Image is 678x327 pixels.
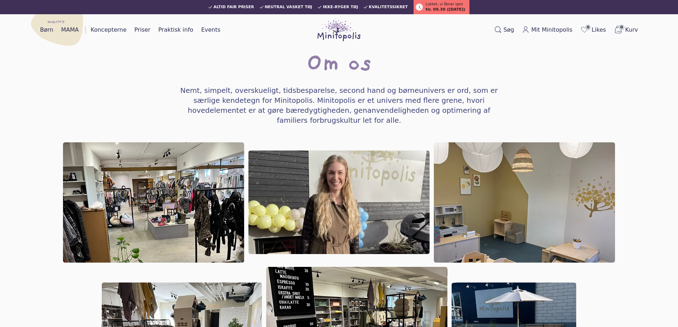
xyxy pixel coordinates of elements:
span: Ikke-ryger tøj [323,5,358,9]
span: Mit Minitopolis [531,26,573,34]
span: Neutral vasket tøj [265,5,312,9]
a: Børn [37,24,56,36]
span: Kurv [625,26,638,34]
span: 0 [585,25,591,30]
span: tir. 09.30 ([DATE]) [426,7,465,13]
a: Koncepterne [88,24,130,36]
a: Mit Minitopolis [519,24,575,36]
span: 0 [619,25,625,30]
img: minitopolis entre og ejer [248,151,430,254]
a: Events [198,24,223,36]
h4: Nemt, simpelt, overskueligt, tidsbesparelse, second hand og børneunivers er ord, som er særlige k... [180,85,499,125]
img: Minitopolis logo [317,19,361,41]
img: minitopolis ene legerum [434,142,615,263]
span: Lukket, vi åbner igen [426,1,463,7]
a: MAMA [58,24,82,36]
button: 0Kurv [611,24,641,36]
span: Kvalitetssikret [369,5,408,9]
span: Altid fair priser [214,5,254,9]
a: 0Likes [577,24,609,36]
h1: Om os [306,54,372,77]
img: minitopolis butik [63,142,244,263]
button: Søg [492,24,517,36]
span: Likes [592,26,606,34]
span: Søg [504,26,514,34]
a: Praktisk info [156,24,196,36]
a: Priser [132,24,153,36]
